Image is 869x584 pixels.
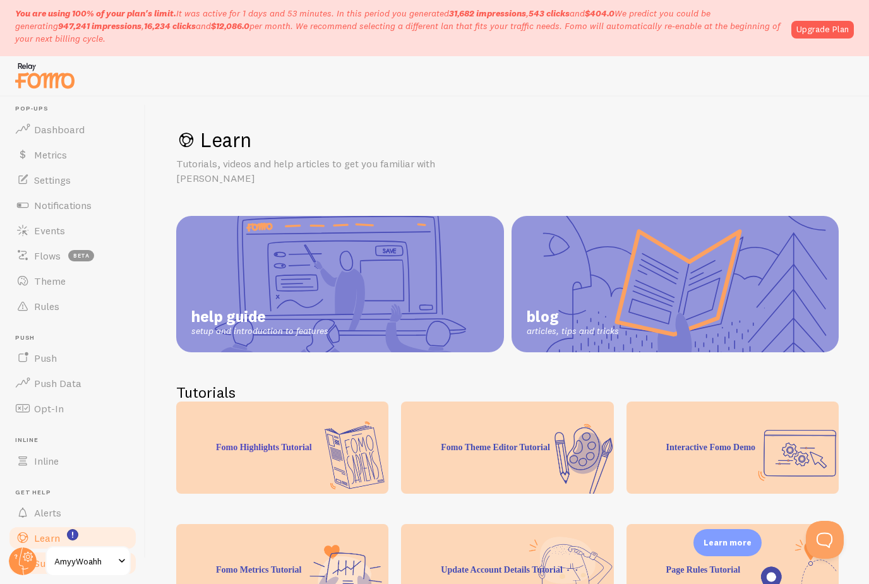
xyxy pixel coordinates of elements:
b: 947,241 impressions [58,20,141,32]
span: Dashboard [34,123,85,136]
span: blog [527,307,619,326]
h1: Learn [176,127,839,153]
a: Theme [8,268,138,294]
a: Alerts [8,500,138,525]
span: Get Help [15,489,138,497]
a: Push Data [8,371,138,396]
a: Events [8,218,138,243]
a: Rules [8,294,138,319]
a: Inline [8,448,138,474]
div: Fomo Theme Editor Tutorial [401,402,613,494]
p: Learn more [704,537,752,549]
a: blog articles, tips and tricks [512,216,839,352]
a: Settings [8,167,138,193]
span: Push Data [34,377,81,390]
svg: <p>Watch New Feature Tutorials!</p> [67,529,78,540]
span: Push [34,352,57,364]
span: Opt-In [34,402,64,415]
span: Learn [34,532,60,544]
span: beta [68,250,94,261]
b: 543 clicks [529,8,570,19]
div: Interactive Fomo Demo [626,402,839,494]
span: Inline [15,436,138,444]
a: Opt-In [8,396,138,421]
span: , and [449,8,614,19]
span: help guide [191,307,328,326]
span: AmyyWoahh [54,554,114,569]
a: Upgrade Plan [791,21,854,39]
span: Settings [34,174,71,186]
a: Metrics [8,142,138,167]
span: Events [34,224,65,237]
span: Rules [34,300,59,313]
a: Dashboard [8,117,138,142]
b: $404.0 [585,8,614,19]
span: Metrics [34,148,67,161]
b: $12,086.0 [211,20,249,32]
span: Flows [34,249,61,262]
p: Tutorials, videos and help articles to get you familiar with [PERSON_NAME] [176,157,479,186]
p: It was active for 1 days and 53 minutes. In this period you generated We predict you could be gen... [15,7,784,45]
span: Alerts [34,506,61,519]
a: AmyyWoahh [45,546,131,576]
iframe: Help Scout Beacon - Open [806,521,844,559]
span: , and [58,20,249,32]
b: 16,234 clicks [144,20,196,32]
span: setup and introduction to features [191,326,328,337]
span: articles, tips and tricks [527,326,619,337]
a: Flows beta [8,243,138,268]
div: Learn more [693,529,762,556]
span: Notifications [34,199,92,212]
b: 31,682 impressions [449,8,526,19]
span: Theme [34,275,66,287]
span: Pop-ups [15,105,138,113]
h2: Tutorials [176,383,839,402]
span: Inline [34,455,59,467]
a: Notifications [8,193,138,218]
div: Fomo Highlights Tutorial [176,402,388,494]
span: You are using 100% of your plan's limit. [15,8,176,19]
span: Push [15,334,138,342]
a: help guide setup and introduction to features [176,216,504,352]
a: Push [8,345,138,371]
img: fomo-relay-logo-orange.svg [13,59,76,92]
a: Learn [8,525,138,551]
